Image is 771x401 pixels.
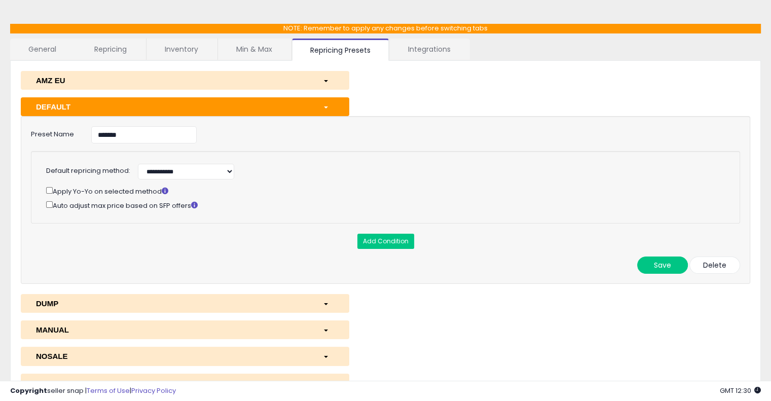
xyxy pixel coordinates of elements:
strong: Copyright [10,386,47,395]
button: DEFAULT [21,97,349,116]
button: MANUAL [21,320,349,339]
div: DUMP [28,298,315,309]
button: RAMPED [21,374,349,392]
a: Repricing Presets [292,39,389,61]
button: Save [637,257,688,274]
label: Default repricing method: [46,166,130,176]
div: NOSALE [28,351,315,361]
a: Privacy Policy [131,386,176,395]
div: RAMPED [28,378,315,388]
div: MANUAL [28,324,315,335]
a: Repricing [76,39,145,60]
a: Integrations [390,39,469,60]
a: Terms of Use [87,386,130,395]
a: Min & Max [218,39,290,60]
p: NOTE: Remember to apply any changes before switching tabs [10,24,761,33]
button: AMZ EU [21,71,349,90]
div: AMZ EU [28,75,315,86]
div: Auto adjust max price based on SFP offers [46,199,721,211]
a: Inventory [146,39,216,60]
div: Apply Yo-Yo on selected method [46,185,721,197]
label: Preset Name [23,126,84,139]
div: DEFAULT [28,101,315,112]
button: Add Condition [357,234,414,249]
button: NOSALE [21,347,349,366]
span: 2025-10-6 12:30 GMT [720,386,761,395]
button: Delete [689,257,740,274]
a: General [10,39,75,60]
div: seller snap | | [10,386,176,396]
button: DUMP [21,294,349,313]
